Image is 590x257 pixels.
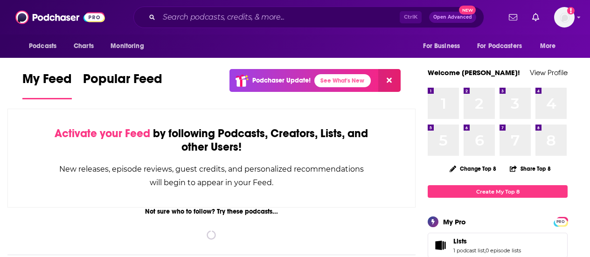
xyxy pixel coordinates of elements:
[567,7,575,14] svg: Add a profile image
[423,40,460,53] span: For Business
[83,71,162,99] a: Popular Feed
[486,247,521,254] a: 0 episode lists
[111,40,144,53] span: Monitoring
[7,208,416,215] div: Not sure who to follow? Try these podcasts...
[22,37,69,55] button: open menu
[453,247,485,254] a: 1 podcast list
[554,7,575,28] img: User Profile
[83,71,162,92] span: Popular Feed
[55,127,368,154] div: by following Podcasts, Creators, Lists, and other Users!
[429,12,476,23] button: Open AdvancedNew
[554,7,575,28] button: Show profile menu
[554,7,575,28] span: Logged in as LBraverman
[540,40,556,53] span: More
[314,74,371,87] a: See What's New
[453,237,467,245] span: Lists
[22,71,72,92] span: My Feed
[444,163,502,174] button: Change Top 8
[528,9,543,25] a: Show notifications dropdown
[530,68,568,77] a: View Profile
[555,218,566,225] a: PRO
[485,247,486,254] span: ,
[252,76,311,84] p: Podchaser Update!
[428,185,568,198] a: Create My Top 8
[159,10,400,25] input: Search podcasts, credits, & more...
[505,9,521,25] a: Show notifications dropdown
[443,217,466,226] div: My Pro
[534,37,568,55] button: open menu
[29,40,56,53] span: Podcasts
[433,15,472,20] span: Open Advanced
[55,162,368,189] div: New releases, episode reviews, guest credits, and personalized recommendations will begin to appe...
[471,37,535,55] button: open menu
[477,40,522,53] span: For Podcasters
[133,7,484,28] div: Search podcasts, credits, & more...
[22,71,72,99] a: My Feed
[68,37,99,55] a: Charts
[509,160,551,178] button: Share Top 8
[459,6,476,14] span: New
[74,40,94,53] span: Charts
[428,68,520,77] a: Welcome [PERSON_NAME]!
[416,37,472,55] button: open menu
[15,8,105,26] img: Podchaser - Follow, Share and Rate Podcasts
[431,239,450,252] a: Lists
[400,11,422,23] span: Ctrl K
[55,126,150,140] span: Activate your Feed
[453,237,521,245] a: Lists
[104,37,156,55] button: open menu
